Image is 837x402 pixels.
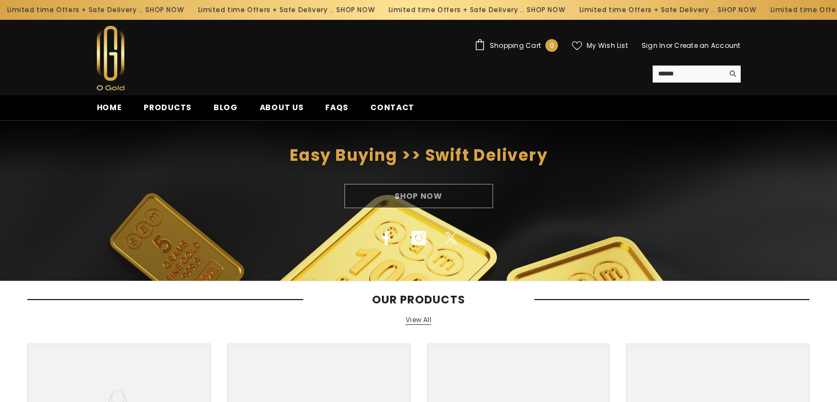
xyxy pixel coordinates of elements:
a: FAQs [314,101,359,120]
a: SHOP NOW [144,4,183,16]
span: Contact [370,102,414,113]
span: Shopping Cart [490,42,541,49]
div: Limited time Offers + Safe Delivery .. [571,1,762,19]
a: Blog [203,101,249,120]
a: Products [133,101,203,120]
span: My Wish List [587,42,628,49]
span: About us [260,102,304,113]
span: FAQs [325,102,348,113]
a: About us [249,101,315,120]
a: Create an Account [674,41,740,50]
a: SHOP NOW [526,4,564,16]
span: Our Products [303,293,534,306]
div: Limited time Offers + Safe Delivery .. [380,1,571,19]
span: Blog [214,102,238,113]
a: SHOP NOW [335,4,374,16]
a: Home [86,101,133,120]
a: View All [406,316,431,325]
span: Products [144,102,192,113]
span: Home [97,102,122,113]
a: Sign In [642,41,666,50]
a: Shopping Cart [474,39,558,52]
img: Ogold Shop [97,26,124,90]
a: My Wish List [572,41,628,51]
div: Limited time Offers + Safe Delivery .. [189,1,380,19]
button: Search [724,66,741,82]
span: or [666,41,672,50]
summary: Search [653,66,741,83]
span: 0 [550,40,554,52]
a: SHOP NOW [716,4,755,16]
a: Contact [359,101,425,120]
